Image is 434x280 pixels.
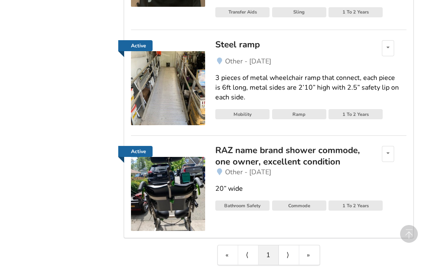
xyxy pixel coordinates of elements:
a: 20” wide [215,177,406,200]
a: Active [118,146,153,157]
div: Sling [272,7,326,17]
img: bathroom safety-raz name brand shower commode, one owner, excellent condition [131,157,205,231]
span: Other - [DATE] [225,57,271,66]
a: Next item [279,245,299,265]
div: Pagination Navigation [217,245,320,265]
a: MobilityRamp1 To 2 Years [215,109,406,122]
img: mobility-steel ramp [131,51,205,125]
div: Mobility [215,109,270,119]
a: RAZ name brand shower commode, one owner, excellent condition [215,146,364,167]
div: 1 To 2 Years [328,7,383,17]
a: Transfer AidsSling1 To 2 Years [215,7,406,19]
a: Active [131,40,205,125]
div: Transfer Aids [215,7,270,17]
div: Steel ramp [215,39,364,50]
a: Active [118,40,153,51]
a: First item [218,245,238,265]
a: Last item [299,245,320,265]
div: Bathroom Safety [215,200,270,211]
div: RAZ name brand shower commode, one owner, excellent condition [215,145,364,167]
a: Other - [DATE] [215,56,406,66]
div: 3 pieces of metal wheelchair ramp that connect, each piece is 6ft long, metal sides are 2’10” hig... [215,73,406,102]
span: Other - [DATE] [225,167,271,177]
a: Active [131,146,205,231]
div: Commode [272,200,326,211]
a: 1 [259,245,279,265]
div: 1 To 2 Years [328,200,383,211]
a: Other - [DATE] [215,167,406,177]
div: 20” wide [215,184,406,194]
div: Ramp [272,109,326,119]
div: 1 To 2 Years [328,109,383,119]
a: Bathroom SafetyCommode1 To 2 Years [215,200,406,213]
a: Steel ramp [215,40,364,56]
a: Previous item [238,245,259,265]
a: 3 pieces of metal wheelchair ramp that connect, each piece is 6ft long, metal sides are 2’10” hig... [215,66,406,109]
